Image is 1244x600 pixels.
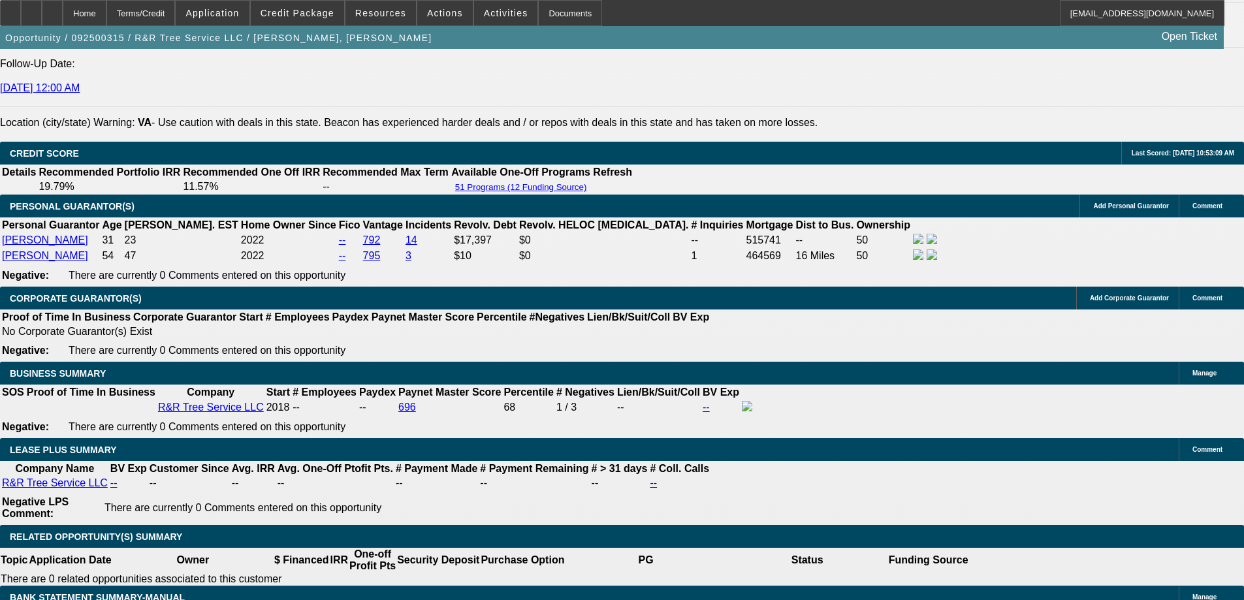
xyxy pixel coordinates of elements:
td: -- [395,477,478,490]
img: facebook-icon.png [742,401,752,411]
span: Credit Package [261,8,334,18]
td: -- [359,400,396,415]
b: Fico [339,219,360,230]
span: PERSONAL GUARANTOR(S) [10,201,135,212]
td: -- [591,477,648,490]
span: Activities [484,8,528,18]
td: 23 [124,233,239,247]
b: Negative: [2,421,49,432]
a: [PERSON_NAME] [2,234,88,245]
td: -- [795,233,855,247]
b: Age [102,219,121,230]
td: -- [479,477,589,490]
td: -- [616,400,701,415]
b: Start [239,311,263,323]
b: # Employees [266,311,330,323]
a: -- [110,477,118,488]
td: 464569 [746,249,794,263]
td: $0 [518,249,690,263]
b: Home Owner Since [241,219,336,230]
th: SOS [1,386,25,399]
th: Recommended One Off IRR [182,166,321,179]
th: Available One-Off Programs [451,166,592,179]
button: Activities [474,1,538,25]
a: R&R Tree Service LLC [2,477,108,488]
img: linkedin-icon.png [927,234,937,244]
a: 3 [406,250,411,261]
b: Start [266,387,290,398]
th: Proof of Time In Business [1,311,131,324]
span: Comment [1192,294,1222,302]
td: 16 Miles [795,249,855,263]
b: # > 31 days [592,463,648,474]
span: Comment [1192,202,1222,210]
div: 68 [503,402,553,413]
td: -- [277,477,394,490]
td: $10 [453,249,517,263]
th: $ Financed [274,548,330,573]
b: # Employees [293,387,357,398]
span: Last Scored: [DATE] 10:53:09 AM [1132,150,1234,157]
span: There are currently 0 Comments entered on this opportunity [69,270,345,281]
td: 50 [855,249,911,263]
b: Avg. One-Off Ptofit Pts. [278,463,393,474]
b: # Payment Remaining [480,463,588,474]
td: 47 [124,249,239,263]
td: 31 [101,233,122,247]
b: Negative: [2,345,49,356]
b: Avg. IRR [232,463,275,474]
img: linkedin-icon.png [927,249,937,260]
b: Revolv. HELOC [MEDICAL_DATA]. [519,219,689,230]
td: No Corporate Guarantor(s) Exist [1,325,715,338]
th: Proof of Time In Business [26,386,156,399]
th: Application Date [28,548,112,573]
b: VA [138,117,152,128]
b: Personal Guarantor [2,219,99,230]
b: Paynet Master Score [398,387,501,398]
th: Status [727,548,888,573]
td: -- [149,477,230,490]
a: R&R Tree Service LLC [158,402,264,413]
span: Opportunity / 092500315 / R&R Tree Service LLC / [PERSON_NAME], [PERSON_NAME] [5,33,432,43]
td: 54 [101,249,122,263]
span: -- [293,402,300,413]
b: Dist to Bus. [796,219,854,230]
a: 14 [406,234,417,245]
a: [PERSON_NAME] [2,250,88,261]
a: 792 [363,234,381,245]
b: Corporate Guarantor [133,311,236,323]
td: -- [322,180,449,193]
span: LEASE PLUS SUMMARY [10,445,117,455]
b: Lien/Bk/Suit/Coll [587,311,670,323]
td: 11.57% [182,180,321,193]
b: BV Exp [110,463,147,474]
a: Open Ticket [1156,25,1222,48]
img: facebook-icon.png [913,234,923,244]
b: Company Name [15,463,94,474]
th: Details [1,166,37,179]
b: Ownership [856,219,910,230]
b: # Payment Made [396,463,477,474]
span: Manage [1192,370,1217,377]
th: One-off Profit Pts [349,548,396,573]
b: BV Exp [703,387,739,398]
span: Comment [1192,446,1222,453]
a: -- [339,234,346,245]
b: Negative LPS Comment: [2,496,69,519]
b: Negative: [2,270,49,281]
button: Credit Package [251,1,344,25]
span: Add Personal Guarantor [1093,202,1169,210]
th: Recommended Portfolio IRR [38,166,181,179]
th: Funding Source [888,548,969,573]
td: 515741 [746,233,794,247]
b: # Negatives [556,387,614,398]
a: -- [703,402,710,413]
b: Company [187,387,234,398]
b: Paydex [332,311,369,323]
span: There are currently 0 Comments entered on this opportunity [104,502,381,513]
b: Customer Since [150,463,229,474]
b: Vantage [363,219,403,230]
b: # Inquiries [691,219,743,230]
b: # Coll. Calls [650,463,709,474]
span: There are currently 0 Comments entered on this opportunity [69,421,345,432]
